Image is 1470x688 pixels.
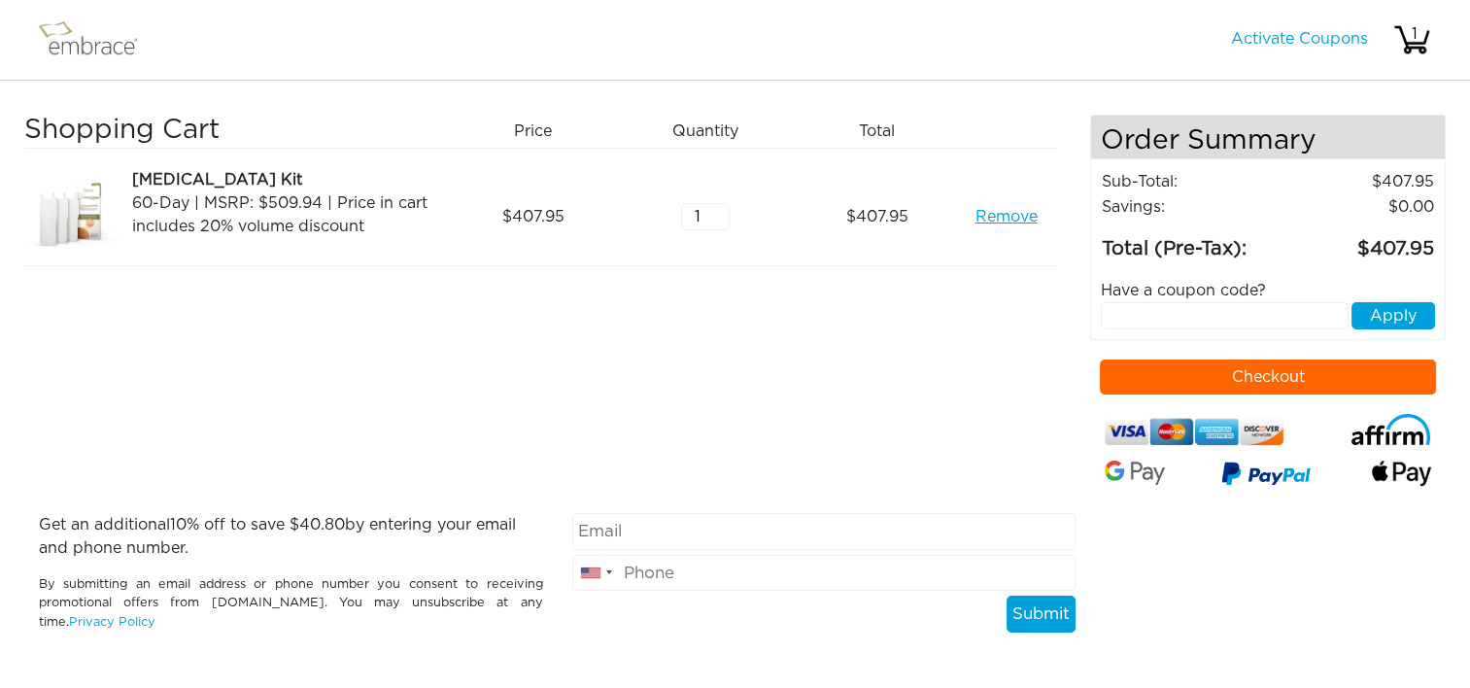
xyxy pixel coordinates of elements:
img: affirm-logo.svg [1350,414,1431,445]
a: 1 [1392,31,1431,47]
div: 1 [1395,22,1434,46]
span: 40.80 [299,517,345,533]
p: By submitting an email address or phone number you consent to receiving promotional offers from [... [39,575,543,632]
img: fullApplePay.png [1372,461,1431,485]
a: Remove [974,205,1037,228]
div: United States: +1 [573,556,618,591]
img: Google-Pay-Logo.svg [1105,461,1164,484]
div: Have a coupon code? [1086,279,1450,302]
td: Sub-Total: [1101,169,1284,194]
h3: Shopping Cart [24,115,440,148]
a: Privacy Policy [69,616,155,629]
span: 407.95 [502,205,564,228]
p: Get an additional % off to save $ by entering your email and phone number. [39,513,543,560]
img: a09f5d18-8da6-11e7-9c79-02e45ca4b85b.jpeg [24,168,121,265]
td: 407.95 [1284,169,1435,194]
img: paypal-v3.png [1221,457,1311,494]
input: Email [572,513,1077,550]
span: 407.95 [846,205,908,228]
div: Price [455,115,627,148]
button: Checkout [1100,360,1436,395]
button: Submit [1007,596,1076,633]
td: 0.00 [1284,194,1435,220]
span: 10 [170,517,187,533]
img: cart [1392,20,1431,59]
h4: Order Summary [1091,116,1445,159]
div: Total [799,115,971,148]
img: credit-cards.png [1105,414,1282,451]
td: Total (Pre-Tax): [1101,220,1284,264]
div: 60-Day | MSRP: $509.94 | Price in cart includes 20% volume discount [132,191,440,238]
td: 407.95 [1284,220,1435,264]
div: [MEDICAL_DATA] Kit [132,168,440,191]
span: Quantity [672,120,738,143]
button: Apply [1351,302,1435,329]
img: logo.png [34,16,160,64]
a: Activate Coupons [1231,31,1368,47]
input: Phone [572,555,1077,592]
td: Savings : [1101,194,1284,220]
